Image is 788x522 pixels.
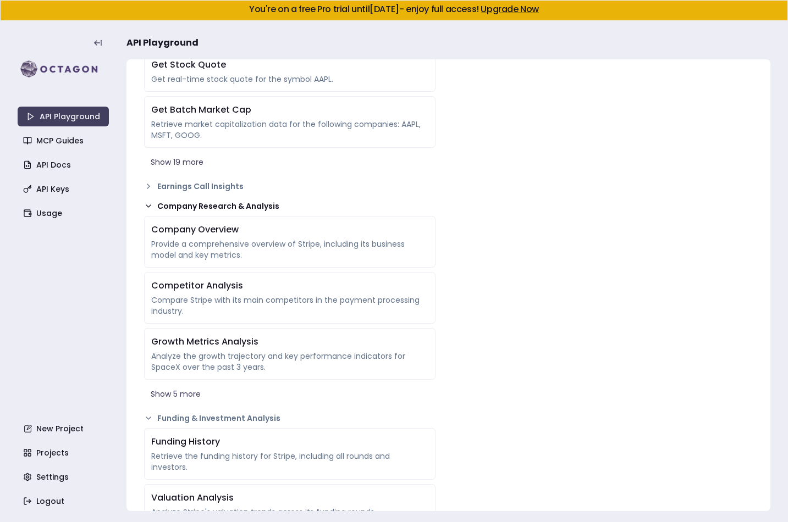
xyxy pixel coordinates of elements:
button: Company Research & Analysis [144,201,436,212]
div: Get real-time stock quote for the symbol AAPL. [151,74,428,85]
button: Show 19 more [144,152,436,172]
div: Compare Stripe with its main competitors in the payment processing industry. [151,295,428,316]
button: Show 5 more [144,384,436,404]
div: Funding History [151,435,428,448]
img: logo-rect-yK7x_WSZ.svg [18,58,109,80]
button: Earnings Call Insights [144,181,436,192]
a: New Project [19,419,110,438]
div: Company Overview [151,223,428,236]
span: API Playground [126,36,199,49]
a: Logout [19,491,110,511]
div: Competitor Analysis [151,279,428,292]
button: Funding & Investment Analysis [144,413,436,424]
div: Get Stock Quote [151,58,428,71]
a: MCP Guides [19,131,110,151]
a: API Keys [19,179,110,199]
div: Analyze the growth trajectory and key performance indicators for SpaceX over the past 3 years. [151,351,428,373]
div: Analyze Stripe's valuation trends across its funding rounds. [151,507,428,518]
div: Growth Metrics Analysis [151,335,428,348]
a: API Playground [18,107,109,126]
div: Get Batch Market Cap [151,103,428,116]
div: Provide a comprehensive overview of Stripe, including its business model and key metrics. [151,238,428,260]
a: API Docs [19,155,110,175]
div: Retrieve market capitalization data for the following companies: AAPL, MSFT, GOOG. [151,119,428,141]
a: Upgrade Now [481,3,539,15]
div: Valuation Analysis [151,491,428,504]
a: Projects [19,443,110,463]
a: Usage [19,203,110,223]
h5: You're on a free Pro trial until [DATE] - enjoy full access! [9,5,779,14]
a: Settings [19,467,110,487]
div: Retrieve the funding history for Stripe, including all rounds and investors. [151,451,428,473]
